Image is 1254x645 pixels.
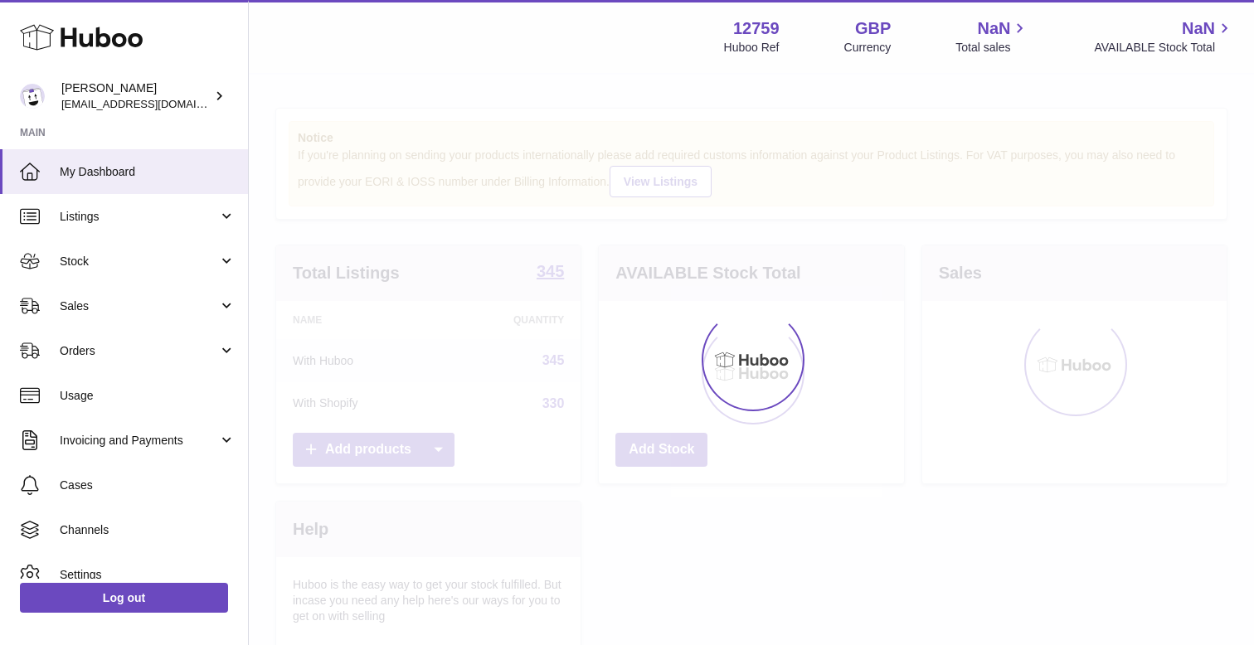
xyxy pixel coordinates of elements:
[955,17,1029,56] a: NaN Total sales
[855,17,891,40] strong: GBP
[60,433,218,449] span: Invoicing and Payments
[61,97,244,110] span: [EMAIL_ADDRESS][DOMAIN_NAME]
[1182,17,1215,40] span: NaN
[60,567,236,583] span: Settings
[724,40,780,56] div: Huboo Ref
[60,343,218,359] span: Orders
[60,478,236,493] span: Cases
[1094,40,1234,56] span: AVAILABLE Stock Total
[60,388,236,404] span: Usage
[61,80,211,112] div: [PERSON_NAME]
[60,164,236,180] span: My Dashboard
[733,17,780,40] strong: 12759
[1094,17,1234,56] a: NaN AVAILABLE Stock Total
[60,298,218,314] span: Sales
[60,209,218,225] span: Listings
[60,254,218,269] span: Stock
[20,84,45,109] img: internalAdmin-12759@internal.huboo.com
[20,583,228,613] a: Log out
[844,40,892,56] div: Currency
[955,40,1029,56] span: Total sales
[977,17,1010,40] span: NaN
[60,522,236,538] span: Channels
